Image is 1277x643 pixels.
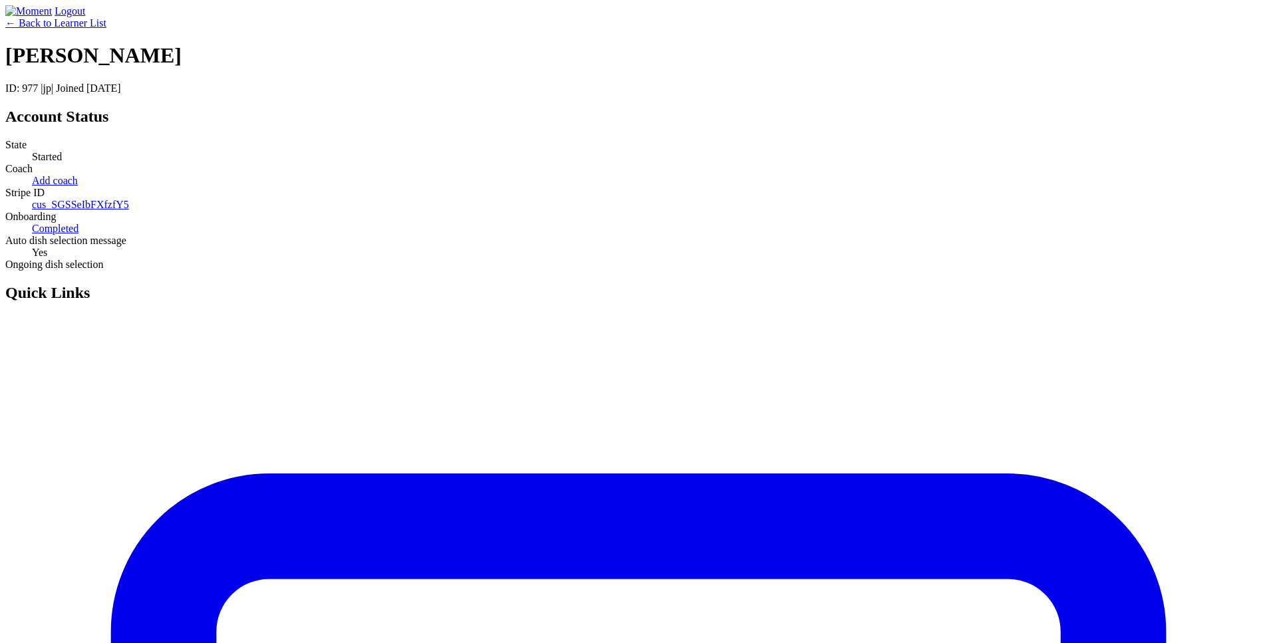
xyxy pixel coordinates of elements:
[5,43,1272,68] h1: [PERSON_NAME]
[32,199,129,210] a: cus_SGSSeIbFXfzfY5
[5,259,1272,271] dt: Ongoing dish selection
[5,139,1272,151] dt: State
[5,235,1272,247] dt: Auto dish selection message
[5,163,1272,175] dt: Coach
[55,5,85,17] a: Logout
[5,187,1272,199] dt: Stripe ID
[5,211,1272,223] dt: Onboarding
[5,5,52,17] img: Moment
[5,108,1272,126] h2: Account Status
[32,175,78,186] a: Add coach
[43,82,51,94] span: jp
[5,284,1272,302] h2: Quick Links
[5,82,1272,94] p: ID: 977 | | Joined [DATE]
[32,151,62,162] span: Started
[32,247,47,258] span: Yes
[32,223,78,234] a: Completed
[5,17,106,29] a: ← Back to Learner List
